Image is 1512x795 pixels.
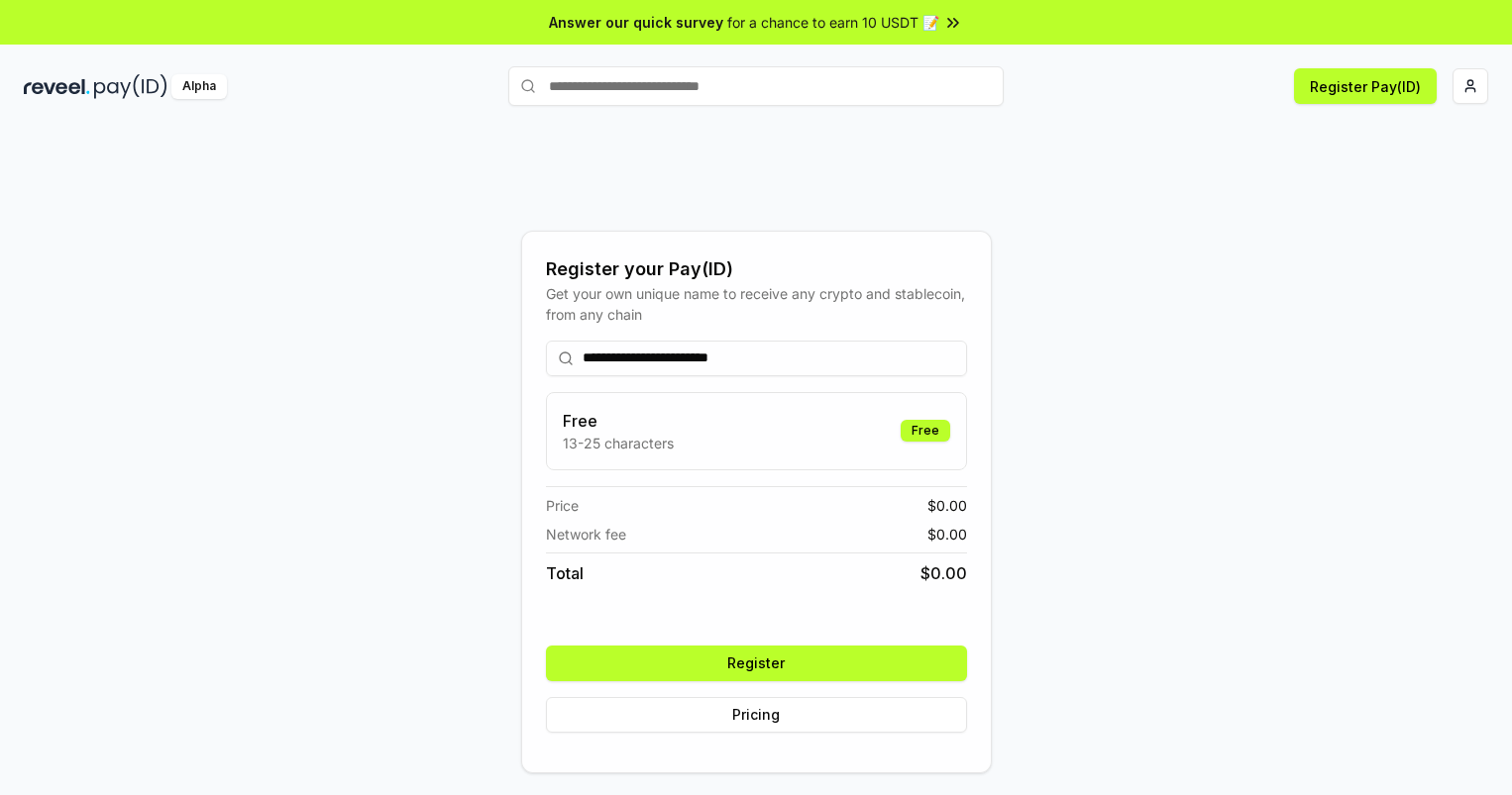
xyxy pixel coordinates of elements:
[920,561,967,585] span: $ 0.00
[546,255,967,283] div: Register your Pay(ID)
[94,74,167,99] img: pay_id
[24,74,90,99] img: reveel_dark
[927,495,967,516] span: $ 0.00
[1294,68,1437,104] button: Register Pay(ID)
[927,524,967,545] span: $ 0.00
[546,697,967,733] button: Pricing
[171,74,227,99] div: Alpha
[546,495,579,516] span: Price
[549,12,723,33] span: Answer our quick survey
[546,283,967,325] div: Get your own unique name to receive any crypto and stablecoin, from any chain
[546,524,626,545] span: Network fee
[563,409,674,433] h3: Free
[901,420,950,442] div: Free
[563,433,674,453] p: 13-25 characters
[727,12,939,33] span: for a chance to earn 10 USDT 📝
[546,561,584,585] span: Total
[546,646,967,681] button: Register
